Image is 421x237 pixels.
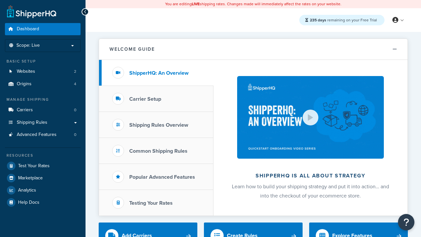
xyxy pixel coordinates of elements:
[5,104,81,116] li: Carriers
[74,107,76,113] span: 0
[5,160,81,172] a: Test Your Rates
[18,175,43,181] span: Marketplace
[5,184,81,196] a: Analytics
[5,78,81,90] li: Origins
[5,59,81,64] div: Basic Setup
[110,47,155,52] h2: Welcome Guide
[74,132,76,138] span: 0
[99,39,408,60] button: Welcome Guide
[17,81,32,87] span: Origins
[192,1,200,7] b: LIVE
[18,188,36,193] span: Analytics
[5,117,81,129] a: Shipping Rules
[129,122,188,128] h3: Shipping Rules Overview
[231,173,390,179] h2: ShipperHQ is all about strategy
[310,17,377,23] span: remaining on your Free Trial
[17,132,57,138] span: Advanced Features
[5,66,81,78] a: Websites2
[129,96,161,102] h3: Carrier Setup
[5,197,81,208] a: Help Docs
[5,97,81,102] div: Manage Shipping
[129,174,195,180] h3: Popular Advanced Features
[237,76,384,159] img: ShipperHQ is all about strategy
[17,26,39,32] span: Dashboard
[17,120,47,125] span: Shipping Rules
[18,163,50,169] span: Test Your Rates
[129,148,187,154] h3: Common Shipping Rules
[74,69,76,74] span: 2
[18,200,39,205] span: Help Docs
[232,183,389,199] span: Learn how to build your shipping strategy and put it into action… and into the checkout of your e...
[5,129,81,141] li: Advanced Features
[398,214,414,230] button: Open Resource Center
[129,70,188,76] h3: ShipperHQ: An Overview
[17,107,33,113] span: Carriers
[5,78,81,90] a: Origins4
[74,81,76,87] span: 4
[5,66,81,78] li: Websites
[5,104,81,116] a: Carriers0
[5,129,81,141] a: Advanced Features0
[5,153,81,158] div: Resources
[16,43,40,48] span: Scope: Live
[5,172,81,184] a: Marketplace
[5,23,81,35] a: Dashboard
[17,69,35,74] span: Websites
[129,200,173,206] h3: Testing Your Rates
[310,17,326,23] strong: 235 days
